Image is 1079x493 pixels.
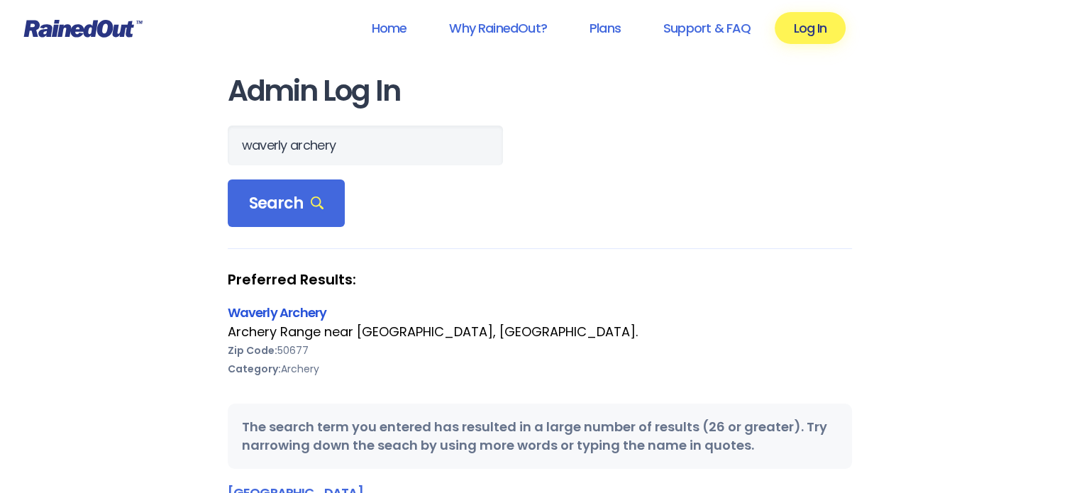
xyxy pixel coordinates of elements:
b: Category: [228,362,281,376]
span: Search [249,194,324,214]
a: Log In [775,12,845,44]
a: Plans [571,12,639,44]
a: Why RainedOut? [431,12,565,44]
div: Archery Range near [GEOGRAPHIC_DATA], [GEOGRAPHIC_DATA]. [228,323,852,341]
a: Waverly Archery [228,304,327,321]
a: Support & FAQ [645,12,769,44]
div: Search [228,179,345,228]
strong: Preferred Results: [228,270,852,289]
div: Waverly Archery [228,303,852,322]
b: Zip Code: [228,343,277,358]
div: Archery [228,360,852,378]
input: Search Orgs… [228,126,503,165]
h1: Admin Log In [228,75,852,107]
div: 50677 [228,341,852,360]
a: Home [353,12,425,44]
div: The search term you entered has resulted in a large number of results (26 or greater). Try narrow... [228,404,852,469]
